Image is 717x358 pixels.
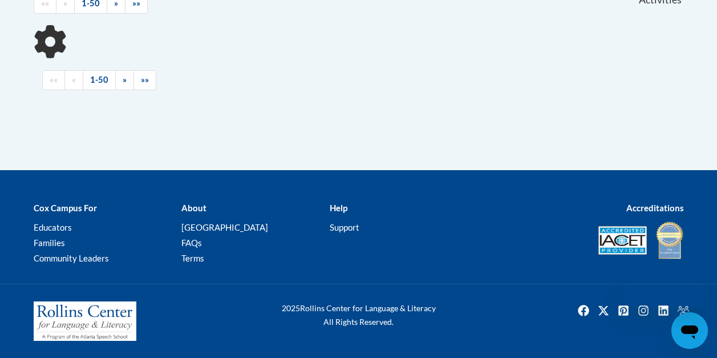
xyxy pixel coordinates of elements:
[34,222,72,232] a: Educators
[655,220,684,260] img: IDA® Accredited
[133,70,156,90] a: End
[614,301,633,320] a: Pinterest
[671,312,708,349] iframe: Button to launch messaging window
[674,301,692,320] img: Facebook group icon
[619,283,708,308] iframe: Message from company
[330,203,347,213] b: Help
[64,70,83,90] a: Previous
[594,301,613,320] a: Twitter
[614,301,633,320] img: Pinterest icon
[34,301,136,341] img: Rollins Center for Language & Literacy - A Program of the Atlanta Speech School
[248,301,470,329] div: Rollins Center for Language & Literacy All Rights Reserved.
[626,203,684,213] b: Accreditations
[574,301,593,320] a: Facebook
[634,301,653,320] a: Instagram
[654,301,673,320] img: LinkedIn icon
[330,222,359,232] a: Support
[141,75,149,85] span: »»
[34,203,97,213] b: Cox Campus For
[34,238,65,248] a: Families
[181,222,268,232] a: [GEOGRAPHIC_DATA]
[654,301,673,320] a: Linkedin
[634,301,653,320] img: Instagram icon
[115,70,134,90] a: Next
[34,253,109,263] a: Community Leaders
[123,75,127,85] span: »
[181,203,206,213] b: About
[674,301,692,320] a: Facebook Group
[574,301,593,320] img: Facebook icon
[83,70,116,90] a: 1-50
[598,226,647,255] img: Accredited IACET® Provider
[181,253,204,263] a: Terms
[42,70,65,90] a: Begining
[181,238,202,248] a: FAQs
[594,301,613,320] img: Twitter icon
[50,75,58,85] span: ««
[72,75,76,85] span: «
[282,303,300,313] span: 2025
